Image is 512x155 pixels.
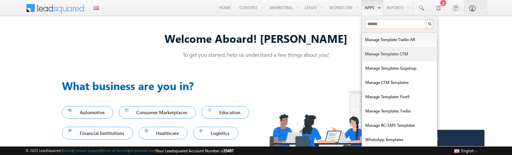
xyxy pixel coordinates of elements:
[145,128,182,138] span: Healthcare
[62,77,256,94] h3: What business are you in?
[223,148,234,153] span: 35497
[101,148,128,153] a: Terms of Service
[68,108,107,117] span: Automotive
[156,148,234,153] span: Your Leadsquared Account Number is
[362,104,437,118] a: Manage Templates Twilio
[362,33,437,47] a: Manage Template Twilio AR
[362,61,437,75] a: Manage Templates Gupshup
[129,148,155,153] a: Acceptable Use
[74,148,100,153] a: Contact Support
[62,51,450,58] p: To get you started, help us understand a few things about you!
[452,147,480,155] button: English
[362,47,437,61] a: Manage Templates CTM
[362,133,437,147] a: WhatsApp Templates
[125,108,190,117] span: Consumer Marketplaces
[199,128,232,138] span: Logistics
[63,148,73,153] a: About
[362,90,437,104] a: Manage Templates five9
[208,108,243,117] span: Education
[428,22,431,25] img: Search
[461,148,474,153] span: English
[362,75,437,90] a: Manage CTM Templates
[362,118,437,133] a: Manage RC-SMS Templates
[26,148,234,154] span: © 2025 LeadSquared | | | | |
[68,128,127,138] span: Financial Institutions
[62,31,450,46] div: Welcome Aboard! [PERSON_NAME]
